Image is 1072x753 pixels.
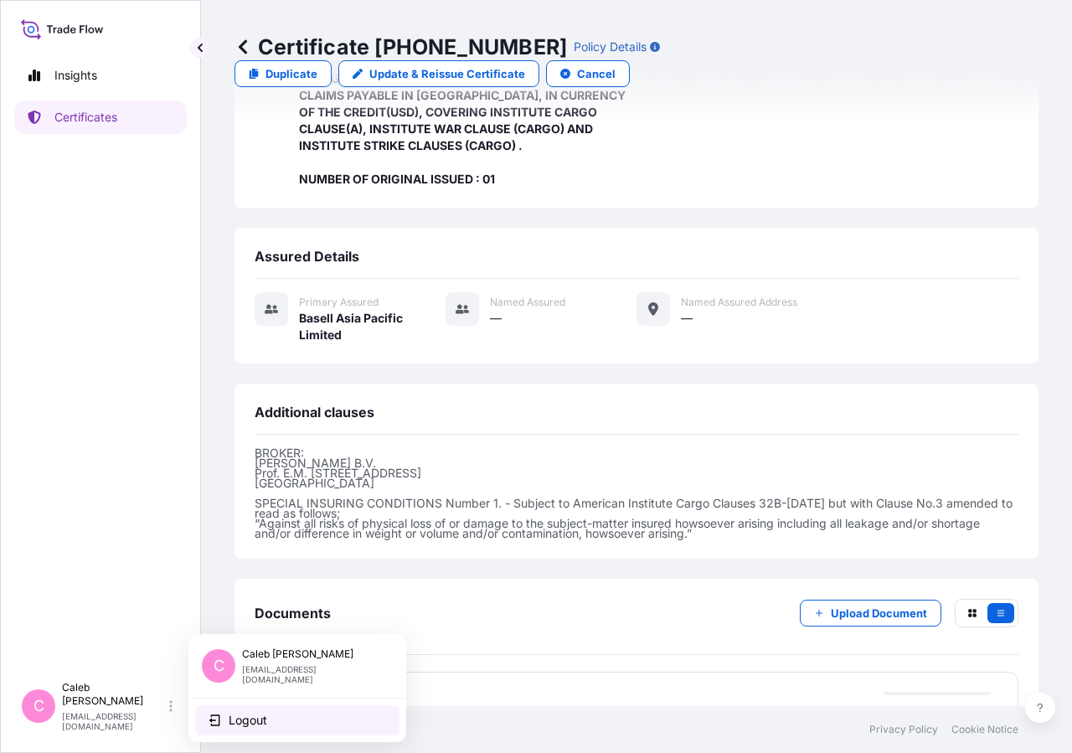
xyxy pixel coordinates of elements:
[490,310,502,327] span: —
[577,65,616,82] p: Cancel
[255,448,1018,539] p: BROKER: [PERSON_NAME] B.V. Prof. E.M. [STREET_ADDRESS] [GEOGRAPHIC_DATA] SPECIAL INSURING CONDITI...
[234,60,332,87] a: Duplicate
[242,647,379,661] p: Caleb [PERSON_NAME]
[951,723,1018,736] a: Cookie Notice
[800,600,941,627] button: Upload Document
[54,109,117,126] p: Certificates
[681,296,797,309] span: Named Assured Address
[546,60,630,87] button: Cancel
[242,664,379,684] p: [EMAIL_ADDRESS][DOMAIN_NAME]
[265,65,317,82] p: Duplicate
[681,310,693,327] span: —
[299,296,379,309] span: Primary assured
[574,39,647,55] p: Policy Details
[255,605,331,621] span: Documents
[214,658,224,674] span: C
[299,310,446,343] span: Basell Asia Pacific Limited
[33,698,44,714] span: C
[54,67,97,84] p: Insights
[831,605,927,621] p: Upload Document
[255,404,374,420] span: Additional clauses
[234,34,567,60] p: Certificate [PHONE_NUMBER]
[255,248,359,265] span: Assured Details
[62,711,166,731] p: [EMAIL_ADDRESS][DOMAIN_NAME]
[195,705,399,735] button: Logout
[369,65,525,82] p: Update & Reissue Certificate
[338,60,539,87] a: Update & Reissue Certificate
[62,681,166,708] p: Caleb [PERSON_NAME]
[14,101,187,134] a: Certificates
[869,723,938,736] a: Privacy Policy
[229,712,267,729] span: Logout
[14,59,187,92] a: Insights
[490,296,565,309] span: Named Assured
